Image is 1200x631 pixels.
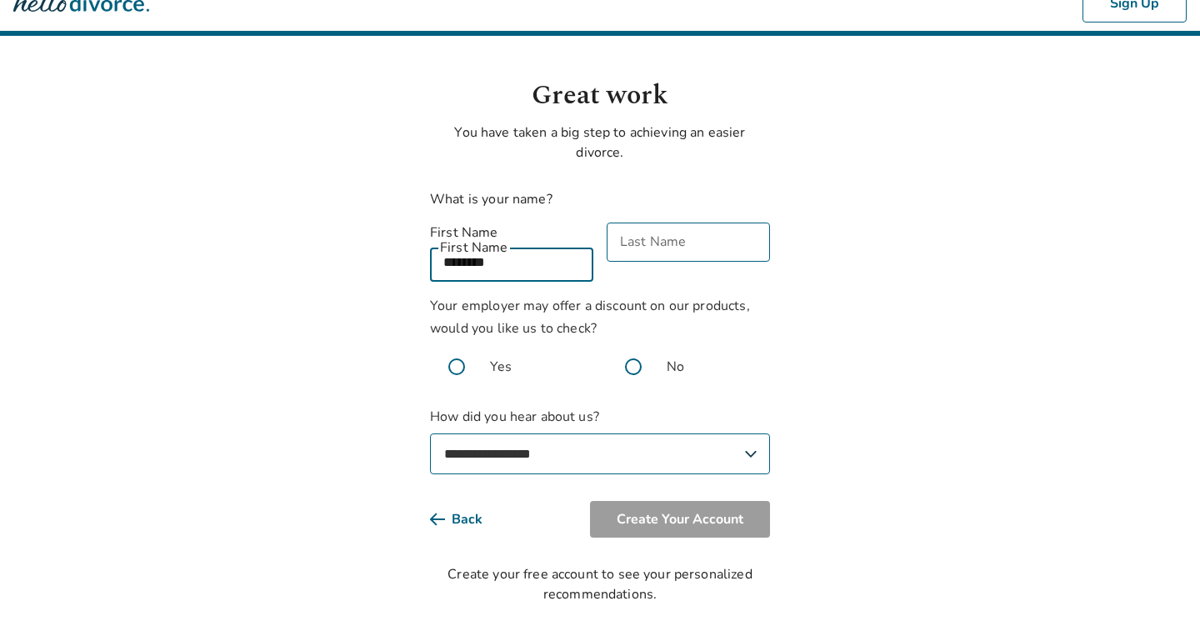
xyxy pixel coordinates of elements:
h1: Great work [430,76,770,116]
select: How did you hear about us? [430,433,770,474]
div: Create your free account to see your personalized recommendations. [430,564,770,604]
iframe: Chat Widget [1117,551,1200,631]
span: No [667,357,684,377]
button: Create Your Account [590,501,770,538]
p: You have taken a big step to achieving an easier divorce. [430,123,770,163]
label: How did you hear about us? [430,407,770,474]
span: Yes [490,357,512,377]
span: Your employer may offer a discount on our products, would you like us to check? [430,297,750,338]
label: What is your name? [430,190,552,208]
label: First Name [430,223,593,243]
button: Back [430,501,509,538]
